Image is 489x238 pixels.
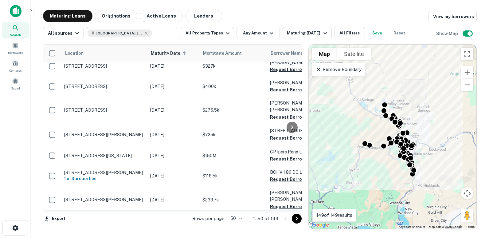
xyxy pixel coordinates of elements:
[367,27,387,39] button: Save your search to get updates of matches that match your search criteria.
[64,84,144,89] p: [STREET_ADDRESS]
[150,131,196,138] p: [DATE]
[310,221,331,229] a: Open this area in Google Maps (opens a new window)
[64,153,144,158] p: [STREET_ADDRESS][US_STATE]
[270,59,331,66] p: [PERSON_NAME]
[64,107,144,113] p: [STREET_ADDRESS]
[43,10,92,22] button: Maturing Loans
[337,48,371,60] button: Show satellite imagery
[287,30,329,37] div: Maturing [DATE]
[399,225,425,229] button: Keyboard shortcuts
[2,75,29,92] a: Saved
[150,173,196,179] p: [DATE]
[271,50,303,57] span: Borrower Name
[151,50,188,57] span: Maturity Date
[48,30,81,37] div: All sources
[199,45,267,62] th: Mortgage Amount
[458,189,489,218] iframe: Chat Widget
[270,66,320,73] button: Request Borrower Info
[11,86,20,91] span: Saved
[270,127,331,134] p: [STREET_ADDRESS]
[202,63,264,69] p: $327k
[147,45,199,62] th: Maturity Date
[270,100,331,113] p: [PERSON_NAME] [PERSON_NAME]
[270,169,331,176] p: BCI IV 1 80 DC LLC
[150,107,196,113] p: [DATE]
[315,66,361,73] p: Remove Boundary
[270,176,320,183] button: Request Borrower Info
[202,107,264,113] p: $276.5k
[228,214,243,223] div: 50
[2,40,29,56] a: Borrowers
[461,66,473,78] button: Zoom in
[253,215,278,222] p: 1–50 of 149
[461,79,473,91] button: Zoom out
[150,63,196,69] p: [DATE]
[270,113,320,121] button: Request Borrower Info
[43,27,84,39] button: All sources
[282,27,331,39] button: Maturing [DATE]
[43,214,67,223] button: Export
[428,11,477,22] a: View my borrowers
[96,30,143,36] span: [GEOGRAPHIC_DATA], [GEOGRAPHIC_DATA], [GEOGRAPHIC_DATA]
[10,5,22,17] img: capitalize-icon.png
[429,225,462,228] span: Map data ©2025 Google
[202,152,264,159] p: $150M
[292,214,302,224] button: Go to next page
[270,155,320,163] button: Request Borrower Info
[95,10,137,22] button: Originations
[2,58,29,74] a: Contacts
[64,63,144,69] p: [STREET_ADDRESS]
[2,22,29,38] a: Search
[202,173,264,179] p: $118.5k
[140,10,183,22] button: Active Loans
[316,212,352,219] p: 149 of 149 results
[185,10,222,22] button: Lenders
[192,215,225,222] p: Rows per page:
[466,225,475,228] a: Terms (opens in new tab)
[270,189,331,203] p: [PERSON_NAME] [PERSON_NAME]
[202,83,264,90] p: $400k
[312,48,337,60] button: Show street map
[334,27,365,39] button: All Filters
[64,170,144,175] p: [STREET_ADDRESS][PERSON_NAME]
[64,132,144,137] p: [STREET_ADDRESS][PERSON_NAME]
[270,79,331,86] p: [PERSON_NAME]
[237,27,280,39] button: Any Amount
[10,32,21,37] span: Search
[181,27,234,39] button: All Property Types
[270,203,320,210] button: Request Borrower Info
[202,131,264,138] p: $725k
[309,45,476,229] div: 0 0
[8,50,23,55] span: Borrowers
[389,27,409,39] button: Reset
[9,68,22,73] span: Contacts
[61,45,147,62] th: Location
[436,30,459,37] h6: Show Map
[461,48,473,60] button: Toggle fullscreen view
[150,83,196,90] p: [DATE]
[202,196,264,203] p: $233.7k
[461,187,473,200] button: Map camera controls
[64,175,144,182] h6: 1 of 4 properties
[310,221,331,229] img: Google
[203,50,250,57] span: Mortgage Amount
[150,152,196,159] p: [DATE]
[64,197,144,202] p: [STREET_ADDRESS][PERSON_NAME]
[270,86,320,93] button: Request Borrower Info
[150,196,196,203] p: [DATE]
[270,134,320,142] button: Request Borrower Info
[270,149,331,155] p: CP Ipers Reno LLC
[65,50,84,57] span: Location
[267,45,334,62] th: Borrower Name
